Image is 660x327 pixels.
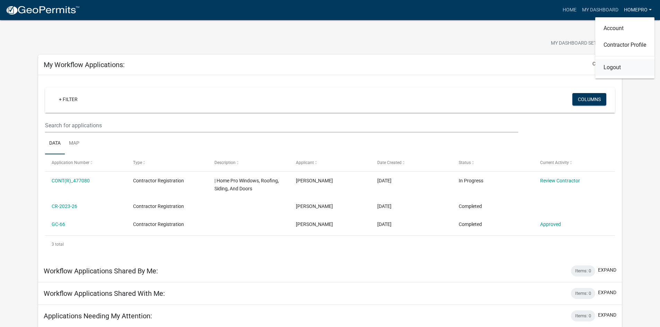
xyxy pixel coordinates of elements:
[214,178,279,191] span: | Home Pro Windows, Roofing, Siding, And Doors
[296,221,333,227] span: Trevor Elkins
[377,221,391,227] span: 05/10/2023
[595,37,654,53] a: Contractor Profile
[52,203,77,209] a: CR-2023-26
[52,160,89,165] span: Application Number
[540,160,569,165] span: Current Activity
[133,160,142,165] span: Type
[598,289,616,296] button: expand
[540,221,561,227] a: Approved
[598,311,616,319] button: expand
[214,160,236,165] span: Description
[377,160,402,165] span: Date Created
[296,178,333,183] span: Trevor Elkins
[52,178,90,183] a: CONT(R)_477080
[289,154,371,171] datatable-header-cell: Applicant
[551,39,610,48] span: My Dashboard Settings
[44,267,158,275] h5: Workflow Applications Shared By Me:
[133,203,184,209] span: Contractor Registration
[133,178,184,183] span: Contractor Registration
[377,178,391,183] span: 09/11/2025
[598,266,616,274] button: expand
[38,75,622,260] div: collapse
[296,160,314,165] span: Applicant
[452,154,533,171] datatable-header-cell: Status
[133,221,184,227] span: Contractor Registration
[44,61,125,69] h5: My Workflow Applications:
[621,3,654,17] a: HomePro
[45,118,518,133] input: Search for applications
[579,3,621,17] a: My Dashboard
[592,60,616,67] button: collapse
[377,203,391,209] span: 05/10/2023
[53,93,83,106] a: + Filter
[44,312,152,320] h5: Applications Needing My Attention:
[44,289,165,298] h5: Workflow Applications Shared With Me:
[208,154,289,171] datatable-header-cell: Description
[545,37,626,50] button: My Dashboard Settingssettings
[572,93,606,106] button: Columns
[371,154,452,171] datatable-header-cell: Date Created
[126,154,208,171] datatable-header-cell: Type
[571,265,595,276] div: Items: 0
[571,310,595,321] div: Items: 0
[65,133,83,155] a: Map
[45,154,126,171] datatable-header-cell: Application Number
[595,17,654,79] div: HomePro
[459,160,471,165] span: Status
[459,178,483,183] span: In Progress
[45,236,615,253] div: 3 total
[595,59,654,76] a: Logout
[533,154,615,171] datatable-header-cell: Current Activity
[52,221,65,227] a: GC-66
[540,178,580,183] a: Review Contractor
[595,20,654,37] a: Account
[560,3,579,17] a: Home
[296,203,333,209] span: Trevor Elkins
[459,203,482,209] span: Completed
[571,288,595,299] div: Items: 0
[459,221,482,227] span: Completed
[45,133,65,155] a: Data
